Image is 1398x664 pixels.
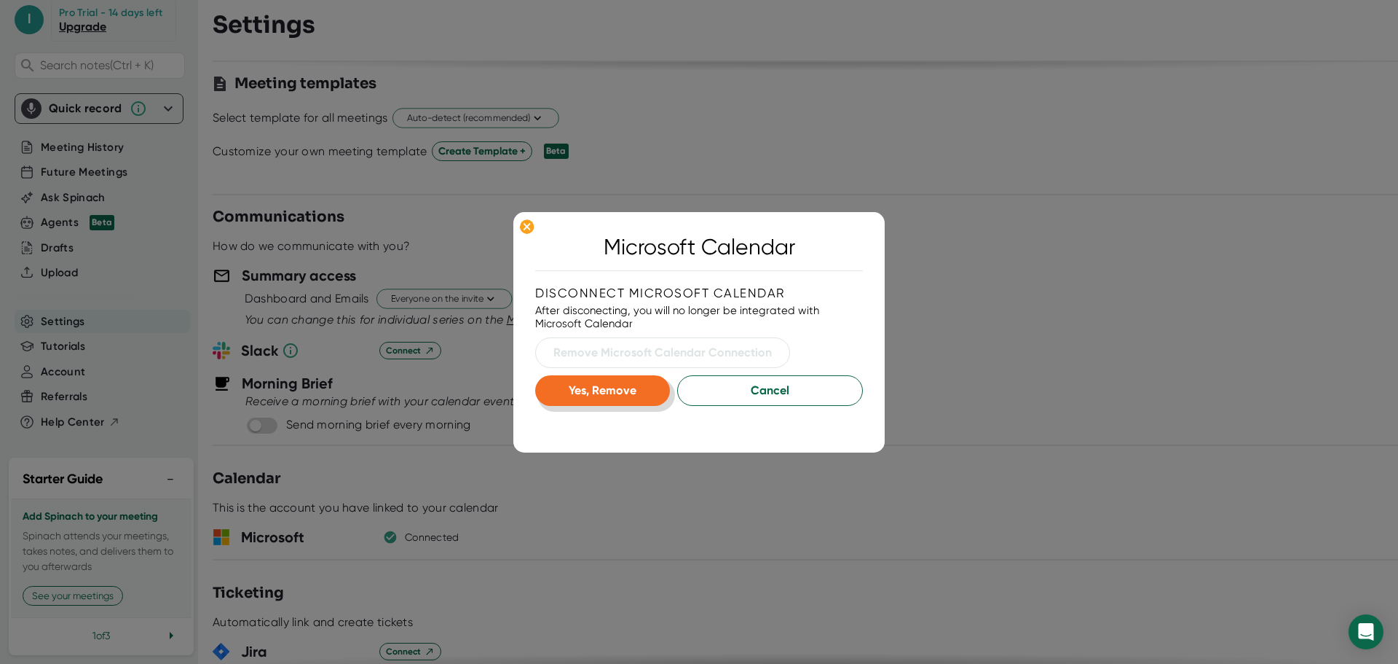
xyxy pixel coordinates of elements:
[677,375,863,406] button: Cancel
[553,344,772,362] span: Remove Microsoft Calendar Connection
[535,286,863,300] div: Disconnect Microsoft Calendar
[1348,614,1383,649] div: Open Intercom Messenger
[569,383,636,397] span: Yes, Remove
[535,304,863,330] div: After disconecting, you will no longer be integrated with Microsoft Calendar
[535,375,670,406] button: Yes, Remove
[604,234,795,259] div: Microsoft Calendar
[535,337,790,368] button: Remove Microsoft Calendar Connection
[695,382,845,399] span: Cancel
